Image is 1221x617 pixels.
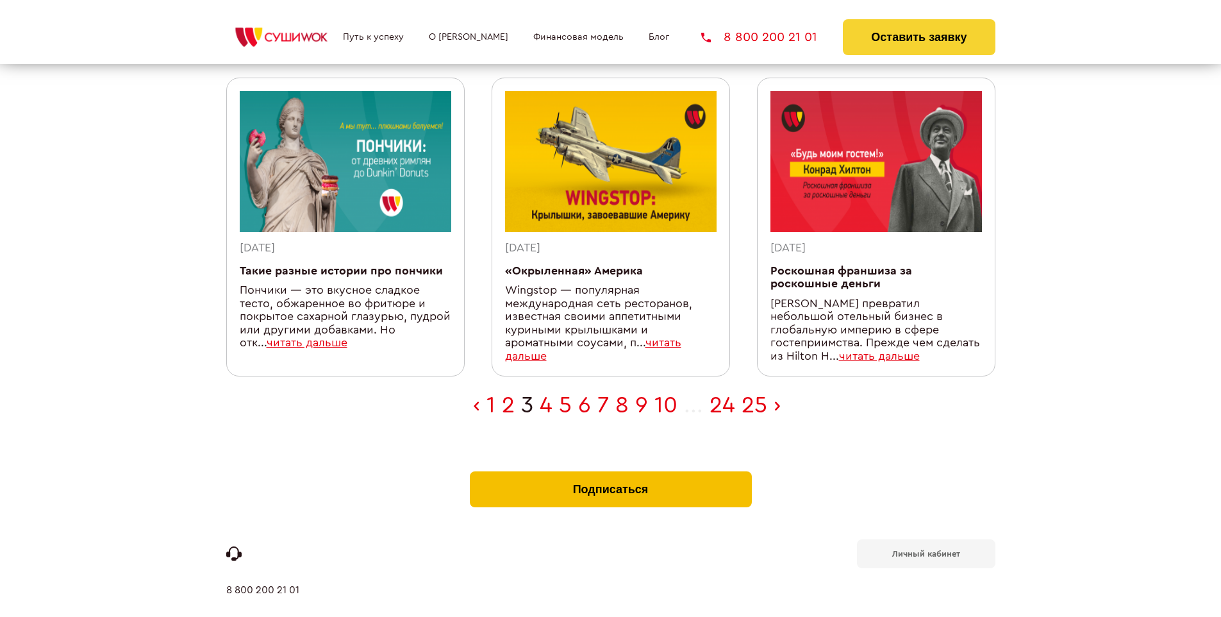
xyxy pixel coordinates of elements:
[502,394,515,417] a: 2
[654,394,677,417] a: 10
[505,266,643,276] a: «Окрыленная» Америка
[505,242,717,255] div: [DATE]
[839,351,920,362] a: читать дальше
[770,298,982,364] div: [PERSON_NAME] превратил небольшой отельный бизнес в глобальную империю в сфере гостеприимства. Пр...
[533,32,624,42] a: Финансовая модель
[857,539,995,568] a: Личный кабинет
[770,242,982,255] div: [DATE]
[505,337,681,362] a: читать дальше
[701,31,817,44] a: 8 800 200 21 01
[892,550,960,558] b: Личный кабинет
[710,394,735,417] a: 24
[429,32,508,42] a: О [PERSON_NAME]
[267,337,347,348] a: читать дальше
[649,32,669,42] a: Блог
[540,394,552,417] a: 4
[635,394,648,417] a: 9
[615,394,629,417] a: 8
[486,394,495,417] a: 1
[770,266,912,290] a: Роскошная франшиза за роскошные деньги
[774,394,781,417] a: Next »
[240,284,451,350] div: Пончики — это вкусное сладкое тесто, обжаренное во фритюре и покрытое сахарной глазурью, пудрой и...
[843,19,995,55] button: Оставить заявку
[578,394,591,417] a: 6
[505,284,717,363] div: Wingstop ― популярная международная сеть ресторанов, известная своими аппетитными куриными крылыш...
[521,394,533,417] span: 3
[240,266,443,276] a: Такие разные истории про пончики
[470,471,752,507] button: Подписаться
[559,394,572,417] a: 5
[597,394,609,417] a: 7
[240,242,451,255] div: [DATE]
[473,394,480,417] a: « Previous
[343,32,404,42] a: Путь к успеху
[684,394,703,417] span: ...
[724,31,817,44] span: 8 800 200 21 01
[742,394,767,417] a: 25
